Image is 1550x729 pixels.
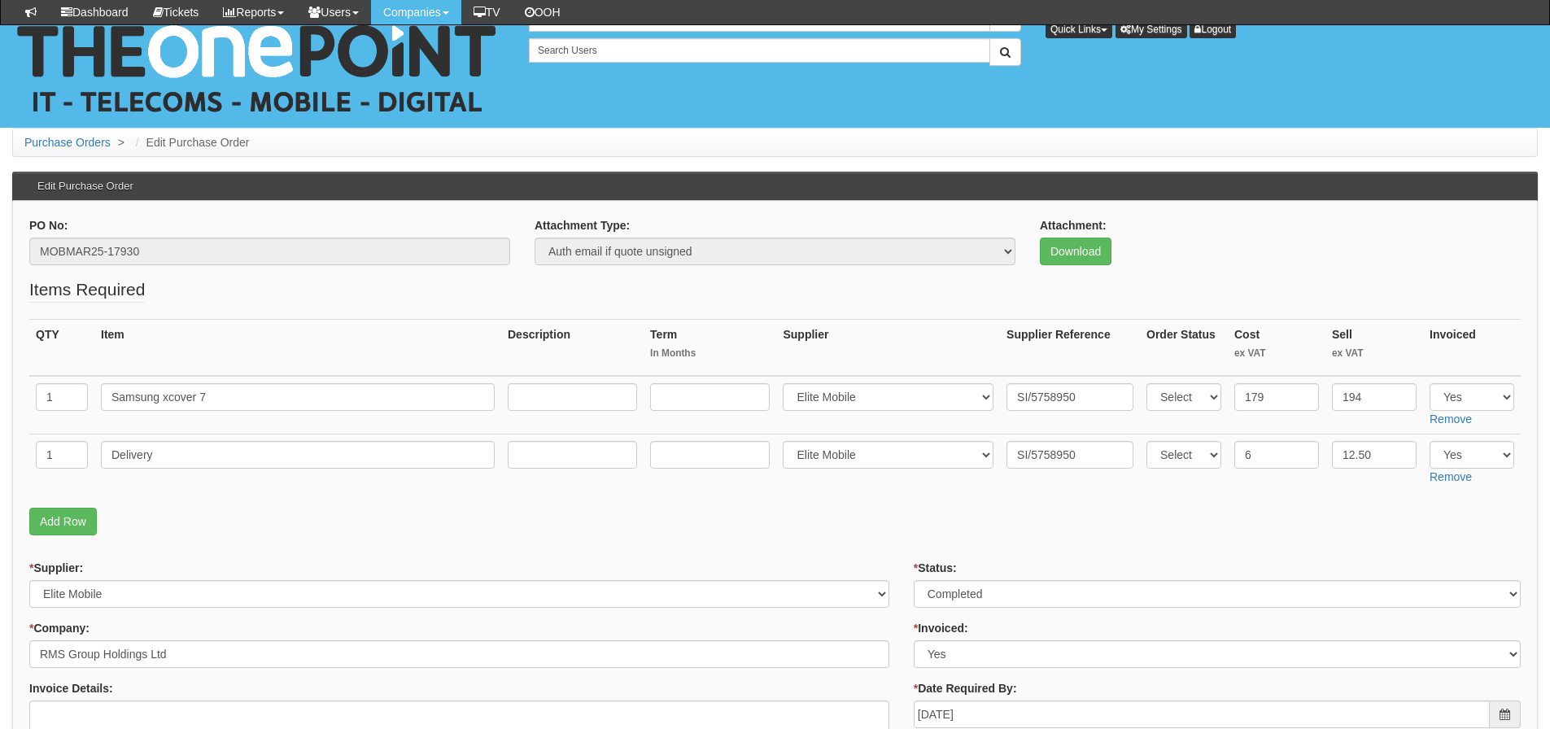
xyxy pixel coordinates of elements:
[132,134,250,151] li: Edit Purchase Order
[650,347,770,360] small: In Months
[1116,20,1187,38] a: My Settings
[94,319,501,376] th: Item
[24,136,111,149] a: Purchase Orders
[29,680,113,696] label: Invoice Details:
[529,38,990,63] input: Search Users
[1430,413,1472,426] a: Remove
[1423,319,1521,376] th: Invoiced
[1190,20,1236,38] a: Logout
[29,560,83,576] label: Supplier:
[776,319,1000,376] th: Supplier
[1228,319,1325,376] th: Cost
[114,136,129,149] span: >
[1040,217,1107,234] label: Attachment:
[29,620,90,636] label: Company:
[29,319,94,376] th: QTY
[29,217,68,234] label: PO No:
[1000,319,1140,376] th: Supplier Reference
[1332,347,1417,360] small: ex VAT
[1140,319,1228,376] th: Order Status
[29,172,142,200] h3: Edit Purchase Order
[29,277,145,303] legend: Items Required
[914,680,1017,696] label: Date Required By:
[1430,470,1472,483] a: Remove
[1040,238,1111,265] a: Download
[1325,319,1423,376] th: Sell
[1234,347,1319,360] small: ex VAT
[535,217,630,234] label: Attachment Type:
[29,508,97,535] a: Add Row
[1046,20,1112,38] button: Quick Links
[914,620,968,636] label: Invoiced:
[914,560,957,576] label: Status:
[501,319,644,376] th: Description
[644,319,776,376] th: Term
